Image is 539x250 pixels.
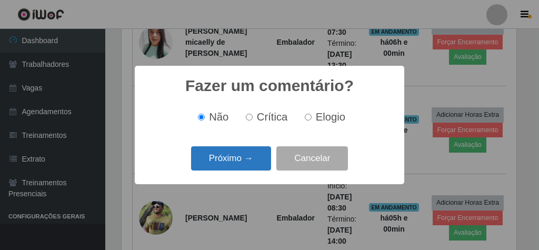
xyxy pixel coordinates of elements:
[185,76,354,95] h2: Fazer um comentário?
[246,114,253,121] input: Crítica
[316,111,345,123] span: Elogio
[305,114,312,121] input: Elogio
[191,146,271,171] button: Próximo →
[209,111,228,123] span: Não
[257,111,288,123] span: Crítica
[198,114,205,121] input: Não
[276,146,348,171] button: Cancelar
